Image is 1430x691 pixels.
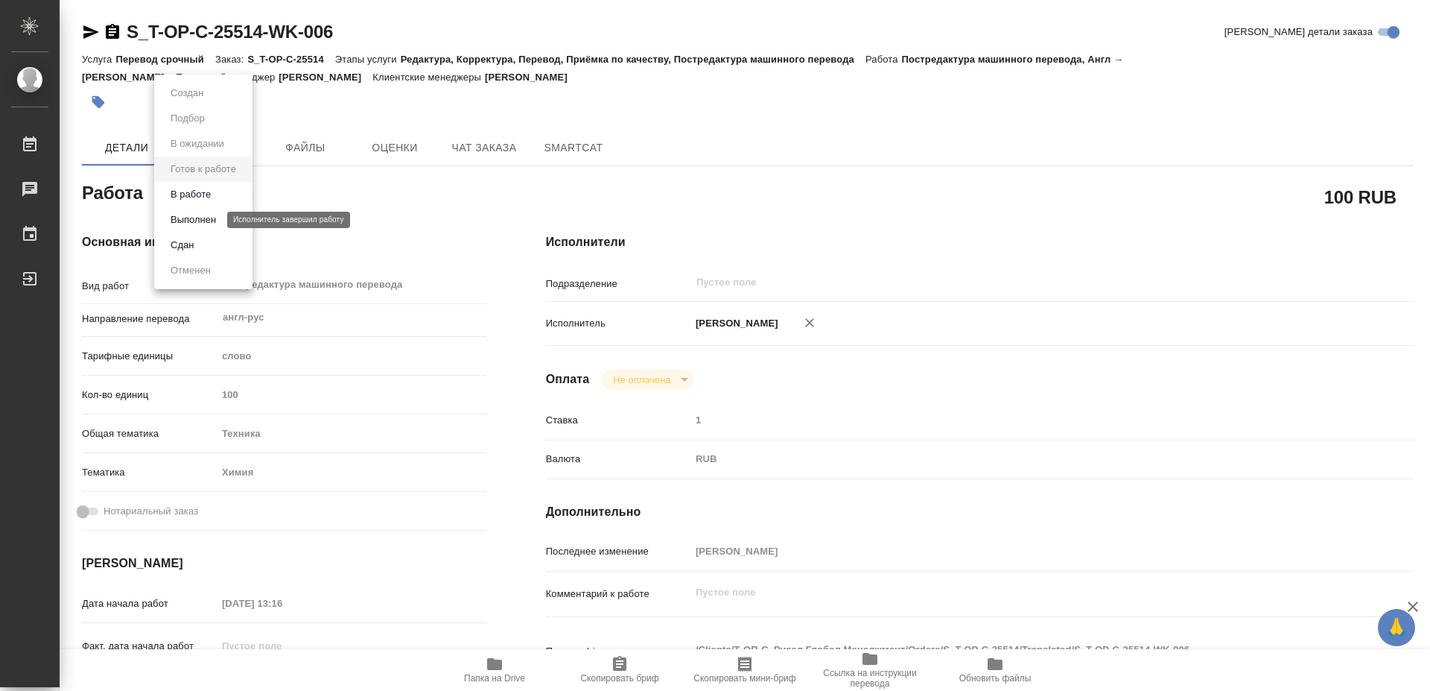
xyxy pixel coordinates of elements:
[166,212,220,228] button: Выполнен
[166,85,208,101] button: Создан
[166,110,209,127] button: Подбор
[166,136,229,152] button: В ожидании
[166,262,215,279] button: Отменен
[166,186,215,203] button: В работе
[166,237,198,253] button: Сдан
[166,161,241,177] button: Готов к работе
